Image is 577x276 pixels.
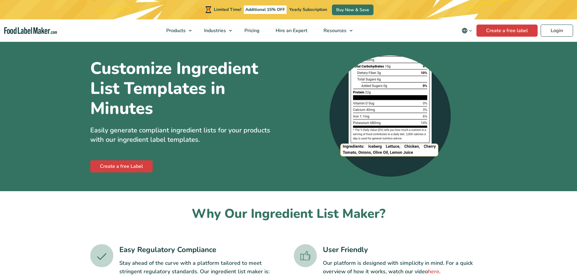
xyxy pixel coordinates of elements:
h3: Easy Regulatory Compliance [119,244,284,255]
a: Industries [196,19,235,42]
h3: User Friendly [323,244,487,255]
h1: Customize Ingredient List Templates in Minutes [90,58,284,118]
a: here [428,268,439,275]
a: Food Label Maker homepage [4,27,57,34]
span: Products [164,27,186,34]
img: A green thumbs up icon. [294,244,317,267]
a: Resources [316,19,356,42]
a: Buy Now & Save [332,5,373,15]
a: Create a free Label [90,160,153,172]
a: Create a free label [476,25,538,37]
a: Pricing [237,19,266,42]
a: Products [158,19,195,42]
a: Login [541,25,573,37]
span: Industries [202,27,227,34]
span: Limited Time! [214,7,241,12]
p: Easily generate compliant ingredient lists for your products with our ingredient label templates. [90,126,284,145]
img: A green tick icon. [90,244,113,267]
span: Yearly Subscription [289,7,327,12]
h2: Why Our Ingredient List Maker? [90,206,487,222]
span: Pricing [243,27,260,34]
span: Additional 15% OFF [244,5,287,14]
img: A zoomed-in screenshot of an ingredient list at the bottom of a nutrition label. [330,55,451,177]
a: Hire an Expert [268,19,314,42]
span: Resources [322,27,347,34]
span: Hire an Expert [274,27,308,34]
button: Change language [457,25,476,37]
